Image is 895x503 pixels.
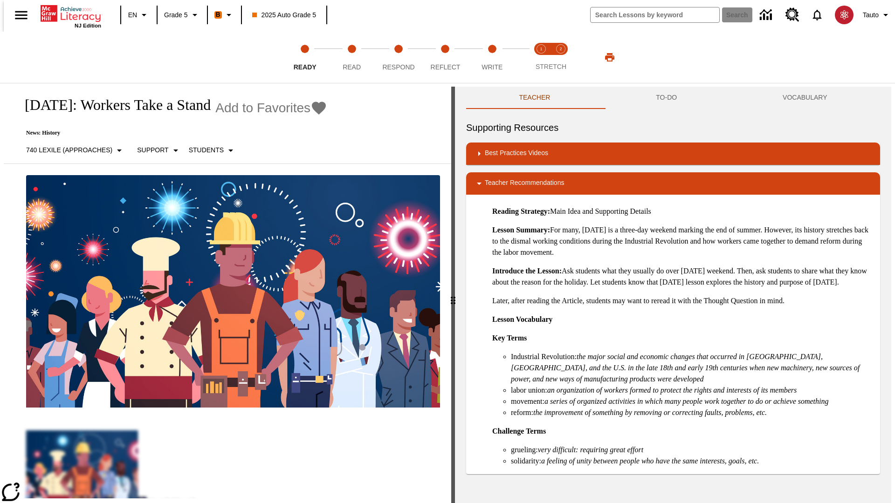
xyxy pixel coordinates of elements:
[511,353,860,383] em: the major social and economic changes that occurred in [GEOGRAPHIC_DATA], [GEOGRAPHIC_DATA], and ...
[511,455,873,467] li: solidarity:
[382,63,414,71] span: Respond
[133,142,185,159] button: Scaffolds, Support
[41,3,101,28] div: Home
[559,47,562,51] text: 2
[492,295,873,306] p: Later, after reading the Article, students may want to reread it with the Thought Question in mind.
[492,206,873,217] p: Main Idea and Supporting Details
[492,224,873,258] p: For many, [DATE] is a three-day weekend marking the end of summer. However, its history stretches...
[805,3,829,27] a: Notifications
[185,142,240,159] button: Select Student
[75,23,101,28] span: NJ Edition
[528,32,555,83] button: Stretch Read step 1 of 2
[511,385,873,396] li: labor union:
[511,351,873,385] li: Industrial Revolution:
[835,6,854,24] img: avatar image
[492,226,550,234] strong: Lesson Summary:
[591,7,719,22] input: search field
[485,148,548,159] p: Best Practices Videos
[829,3,859,27] button: Select a new avatar
[511,396,873,407] li: movement:
[492,334,527,342] strong: Key Terms
[540,47,542,51] text: 1
[466,172,880,195] div: Teacher Recommendations
[128,10,137,20] span: EN
[492,427,546,435] strong: Challenge Terms
[466,87,880,109] div: Instructional Panel Tabs
[492,265,873,288] p: Ask students what they usually do over [DATE] weekend. Then, ask students to share what they know...
[215,101,310,116] span: Add to Favorites
[538,446,643,454] em: very difficult: requiring great effort
[294,63,317,71] span: Ready
[451,87,455,503] div: Press Enter or Spacebar and then press right and left arrow keys to move the slider
[7,1,35,29] button: Open side menu
[431,63,461,71] span: Reflect
[492,315,552,323] strong: Lesson Vocabulary
[603,87,730,109] button: TO-DO
[252,10,317,20] span: 2025 Auto Grade 5
[547,32,574,83] button: Stretch Respond step 2 of 2
[541,457,759,465] em: a feeling of unity between people who have the same interests, goals, etc.
[466,87,603,109] button: Teacher
[372,32,426,83] button: Respond step 3 of 5
[511,444,873,455] li: grueling:
[511,407,873,418] li: reform:
[189,145,224,155] p: Students
[859,7,895,23] button: Profile/Settings
[492,207,550,215] strong: Reading Strategy:
[137,145,168,155] p: Support
[26,145,112,155] p: 740 Lexile (Approaches)
[544,397,829,405] em: a series of organized activities in which many people work together to do or achieve something
[324,32,379,83] button: Read step 2 of 5
[15,96,211,114] h1: [DATE]: Workers Take a Stand
[215,100,327,116] button: Add to Favorites - Labor Day: Workers Take a Stand
[482,63,503,71] span: Write
[22,142,129,159] button: Select Lexile, 740 Lexile (Approaches)
[455,87,891,503] div: activity
[211,7,238,23] button: Boost Class color is orange. Change class color
[730,87,880,109] button: VOCABULARY
[780,2,805,27] a: Resource Center, Will open in new tab
[547,386,797,394] em: an organization of workers formed to protect the rights and interests of its members
[343,63,361,71] span: Read
[278,32,332,83] button: Ready step 1 of 5
[533,408,767,416] em: the improvement of something by removing or correcting faults, problems, etc.
[465,32,519,83] button: Write step 5 of 5
[536,63,566,70] span: STRETCH
[15,129,327,136] p: News: History
[164,10,188,20] span: Grade 5
[485,178,564,189] p: Teacher Recommendations
[754,2,780,28] a: Data Center
[26,175,440,408] img: A banner with a blue background shows an illustrated row of diverse men and women dressed in clot...
[418,32,472,83] button: Reflect step 4 of 5
[595,49,625,66] button: Print
[466,143,880,165] div: Best Practices Videos
[492,267,562,275] strong: Introduce the Lesson:
[160,7,204,23] button: Grade: Grade 5, Select a grade
[863,10,879,20] span: Tauto
[124,7,154,23] button: Language: EN, Select a language
[466,120,880,135] h6: Supporting Resources
[4,87,451,498] div: reading
[216,9,220,20] span: B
